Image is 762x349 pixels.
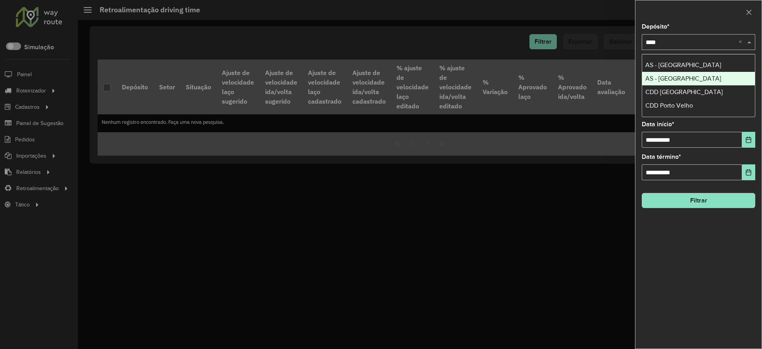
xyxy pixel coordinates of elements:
button: Choose Date [742,132,755,148]
label: Data início [642,120,674,129]
span: Clear all [739,37,745,47]
button: Choose Date [742,164,755,180]
label: Depósito [642,22,670,31]
span: AS - [GEOGRAPHIC_DATA] [645,62,721,68]
span: CDD [GEOGRAPHIC_DATA] [645,89,723,95]
ng-dropdown-panel: Options list [642,54,755,117]
button: Filtrar [642,193,755,208]
span: AS - [GEOGRAPHIC_DATA] [645,75,721,82]
label: Data término [642,152,681,162]
span: CDD Porto Velho [645,102,693,109]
